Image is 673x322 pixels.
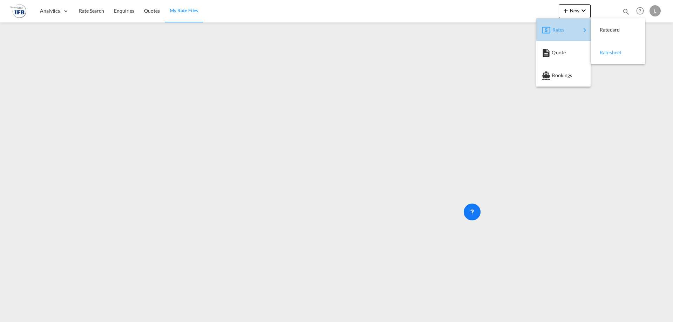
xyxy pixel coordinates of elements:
button: Quote [536,41,591,64]
div: Quote [542,44,585,61]
span: Bookings [552,68,559,82]
div: Ratecard [596,21,639,39]
span: Ratesheet [600,46,607,60]
button: Bookings [536,64,591,87]
span: Quote [552,46,559,60]
md-icon: icon-chevron-right [580,26,589,34]
div: Ratesheet [596,44,639,61]
span: Rates [552,23,561,37]
span: Ratecard [600,23,607,37]
div: Bookings [542,67,585,84]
